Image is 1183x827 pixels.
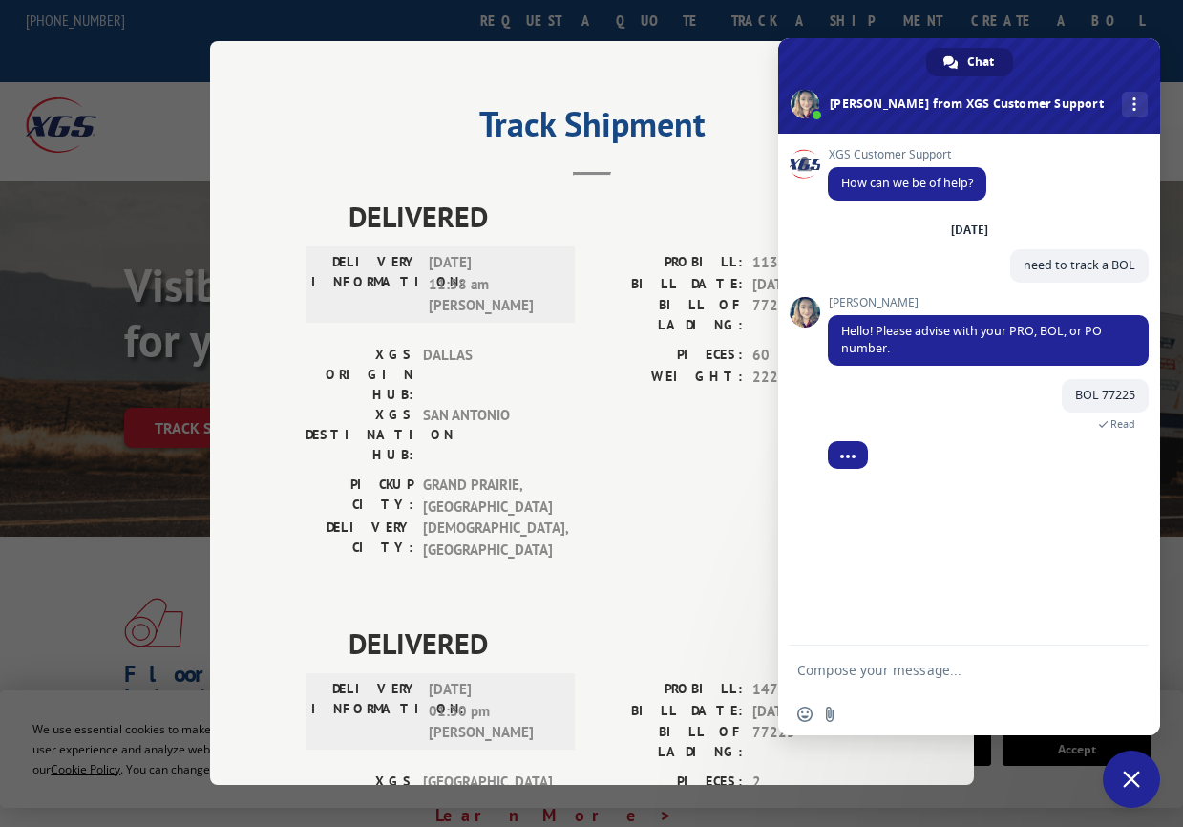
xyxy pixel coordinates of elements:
[752,722,878,762] span: 77225
[592,345,743,367] label: PIECES:
[951,224,988,236] div: [DATE]
[752,367,878,389] span: 2220
[841,175,973,191] span: How can we be of help?
[752,679,878,701] span: 14750347
[306,111,878,147] h2: Track Shipment
[1103,751,1160,808] div: Close chat
[306,518,413,561] label: DELIVERY CITY:
[592,679,743,701] label: PROBILL:
[967,48,994,76] span: Chat
[592,295,743,335] label: BILL OF LADING:
[592,252,743,274] label: PROBILL:
[306,345,413,405] label: XGS ORIGIN HUB:
[349,195,878,238] span: DELIVERED
[423,345,552,405] span: DALLAS
[423,518,552,561] span: [DEMOGRAPHIC_DATA] , [GEOGRAPHIC_DATA]
[841,323,1102,356] span: Hello! Please advise with your PRO, BOL, or PO number.
[1075,387,1135,403] span: BOL 77225
[926,48,1013,76] div: Chat
[311,679,419,744] label: DELIVERY INFORMATION:
[828,148,986,161] span: XGS Customer Support
[349,622,878,665] span: DELIVERED
[797,707,813,722] span: Insert an emoji
[1110,417,1135,431] span: Read
[311,252,419,317] label: DELIVERY INFORMATION:
[1024,257,1135,273] span: need to track a BOL
[822,707,837,722] span: Send a file
[752,295,878,335] span: 77225
[592,772,743,794] label: PIECES:
[429,679,558,744] span: [DATE] 01:30 pm [PERSON_NAME]
[752,772,878,794] span: 2
[752,701,878,723] span: [DATE]
[797,662,1099,679] textarea: Compose your message...
[592,367,743,389] label: WEIGHT:
[423,405,552,465] span: SAN ANTONIO
[752,345,878,367] span: 60
[828,296,1149,309] span: [PERSON_NAME]
[592,722,743,762] label: BILL OF LADING:
[306,405,413,465] label: XGS DESTINATION HUB:
[592,274,743,296] label: BILL DATE:
[429,252,558,317] span: [DATE] 11:58 am [PERSON_NAME]
[1122,92,1148,117] div: More channels
[752,252,878,274] span: 11344224
[592,701,743,723] label: BILL DATE:
[752,274,878,296] span: [DATE]
[423,475,552,518] span: GRAND PRAIRIE , [GEOGRAPHIC_DATA]
[306,475,413,518] label: PICKUP CITY:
